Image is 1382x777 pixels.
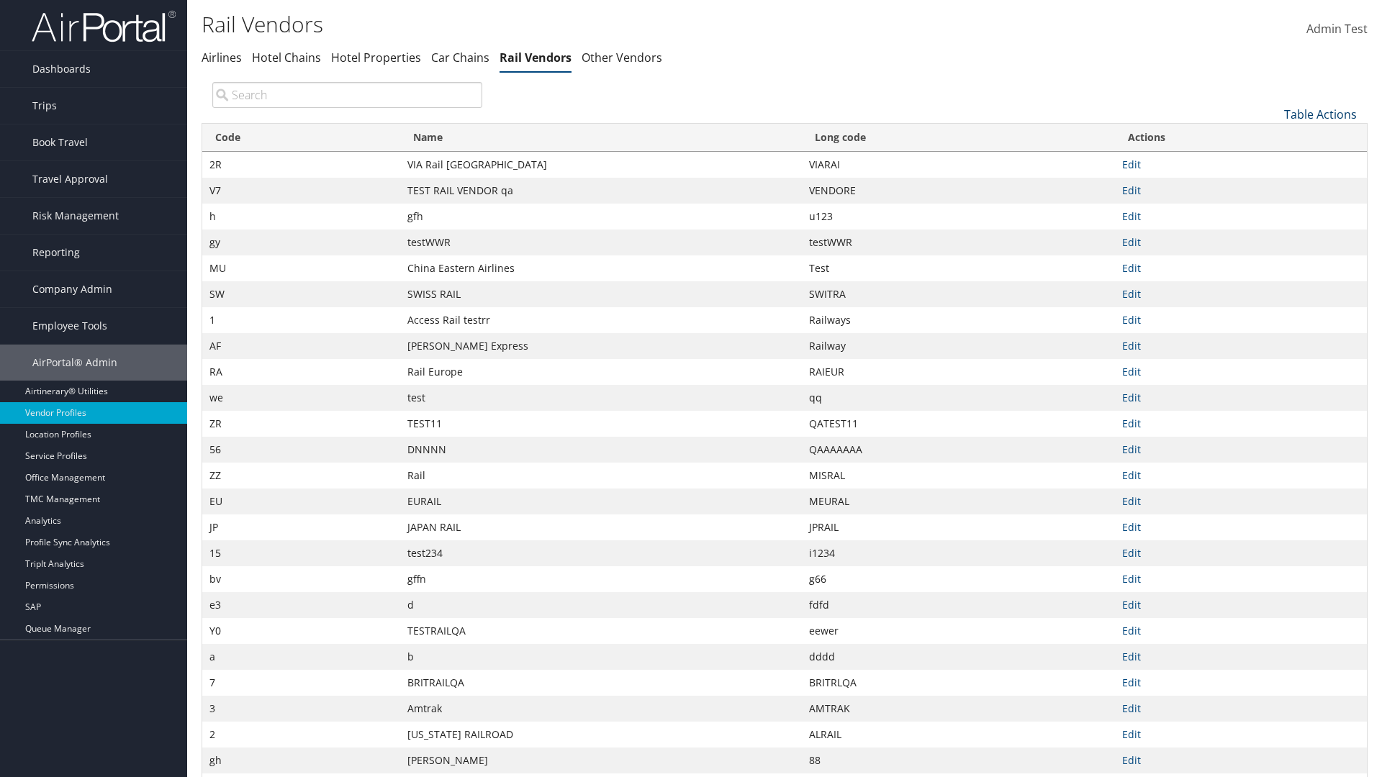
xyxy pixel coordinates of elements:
[1122,494,1141,508] a: Edit
[202,333,400,359] td: AF
[802,411,1115,437] td: QATEST11
[802,230,1115,255] td: testWWR
[1122,468,1141,482] a: Edit
[802,540,1115,566] td: i1234
[802,463,1115,489] td: MISRAL
[802,333,1115,359] td: Railway
[1122,365,1141,378] a: Edit
[802,670,1115,696] td: BRITRLQA
[802,566,1115,592] td: g66
[1122,753,1141,767] a: Edit
[202,307,400,333] td: 1
[1122,598,1141,612] a: Edit
[32,9,176,43] img: airportal-logo.png
[400,670,802,696] td: BRITRAILQA
[400,463,802,489] td: Rail
[202,152,400,178] td: 2R
[400,385,802,411] td: test
[202,385,400,411] td: we
[431,50,489,65] a: Car Chains
[802,437,1115,463] td: QAAAAAAA
[400,696,802,722] td: Amtrak
[400,333,802,359] td: [PERSON_NAME] Express
[500,50,572,65] a: Rail Vendors
[802,618,1115,644] td: eewer
[400,124,802,152] th: Name: activate to sort column ascending
[202,230,400,255] td: gy
[802,307,1115,333] td: Railways
[1122,650,1141,663] a: Edit
[202,618,400,644] td: Y0
[1306,7,1368,52] a: Admin Test
[400,540,802,566] td: test234
[802,644,1115,670] td: dddd
[400,722,802,748] td: [US_STATE] RAILROAD
[400,204,802,230] td: gfh
[202,281,400,307] td: SW
[202,50,242,65] a: Airlines
[202,178,400,204] td: V7
[802,124,1115,152] th: Long code: activate to sort column ascending
[202,411,400,437] td: ZR
[202,540,400,566] td: 15
[1122,287,1141,301] a: Edit
[1306,21,1368,37] span: Admin Test
[400,307,802,333] td: Access Rail testrr
[400,644,802,670] td: b
[400,411,802,437] td: TEST11
[802,255,1115,281] td: Test
[802,514,1115,540] td: JPRAIL
[1122,701,1141,715] a: Edit
[202,489,400,514] td: EU
[202,204,400,230] td: h
[400,437,802,463] td: DNNNN
[202,124,400,152] th: Code: activate to sort column ascending
[400,178,802,204] td: TEST RAIL VENDOR qa
[32,345,117,381] span: AirPortal® Admin
[400,748,802,773] td: [PERSON_NAME]
[802,359,1115,385] td: RAIEUR
[1122,261,1141,275] a: Edit
[202,437,400,463] td: 56
[202,255,400,281] td: MU
[32,198,119,234] span: Risk Management
[32,308,107,344] span: Employee Tools
[400,281,802,307] td: SWISS RAIL
[400,566,802,592] td: gffn
[331,50,421,65] a: Hotel Properties
[1122,442,1141,456] a: Edit
[1122,546,1141,560] a: Edit
[252,50,321,65] a: Hotel Chains
[802,178,1115,204] td: VENDORE
[1122,572,1141,586] a: Edit
[1122,624,1141,637] a: Edit
[802,152,1115,178] td: VIARAI
[202,592,400,618] td: e3
[202,359,400,385] td: RA
[400,618,802,644] td: TESTRAILQA
[1122,313,1141,327] a: Edit
[802,385,1115,411] td: qq
[1122,391,1141,404] a: Edit
[400,592,802,618] td: d
[802,722,1115,748] td: ALRAIL
[32,124,88,160] span: Book Travel
[400,514,802,540] td: JAPAN RAIL
[202,644,400,670] td: a
[1122,520,1141,534] a: Edit
[32,271,112,307] span: Company Admin
[802,281,1115,307] td: SWITRA
[202,566,400,592] td: bv
[32,88,57,124] span: Trips
[1115,124,1367,152] th: Actions
[32,51,91,87] span: Dashboards
[32,235,80,271] span: Reporting
[1122,183,1141,197] a: Edit
[212,82,482,108] input: Search
[202,9,979,40] h1: Rail Vendors
[802,204,1115,230] td: u123
[202,696,400,722] td: 3
[1284,106,1357,122] a: Table Actions
[202,722,400,748] td: 2
[400,489,802,514] td: EURAIL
